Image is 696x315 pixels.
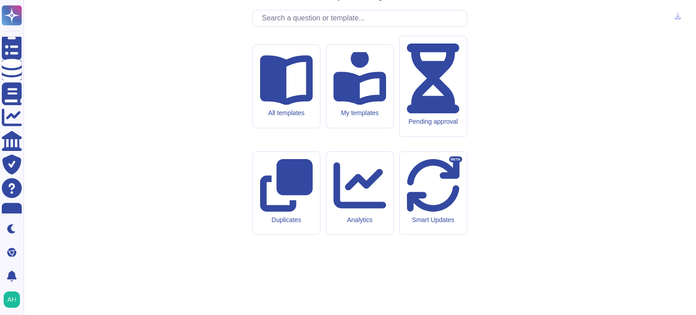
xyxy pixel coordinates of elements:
div: Pending approval [407,118,459,126]
input: Search a question or template... [257,10,467,26]
div: My templates [333,109,386,117]
img: user [4,291,20,308]
div: Duplicates [260,216,313,224]
button: user [2,290,26,310]
div: All templates [260,109,313,117]
div: Smart Updates [407,216,459,224]
div: Analytics [333,216,386,224]
div: BETA [449,156,462,163]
